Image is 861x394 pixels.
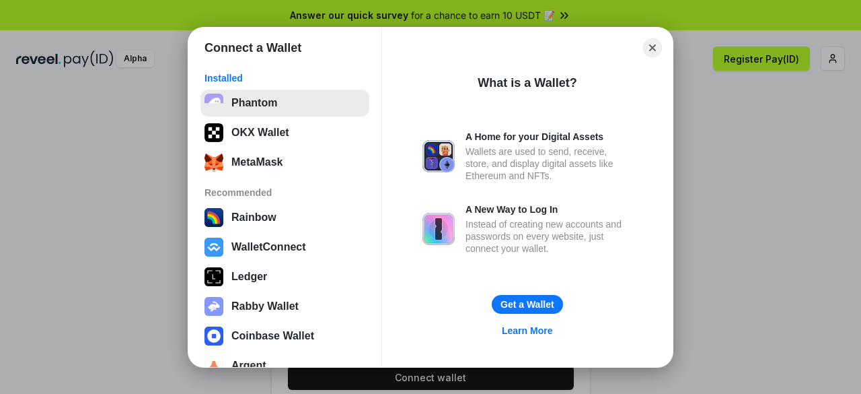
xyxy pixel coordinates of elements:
[231,211,276,224] div: Rainbow
[200,149,369,176] button: MetaMask
[200,234,369,261] button: WalletConnect
[465,145,632,182] div: Wallets are used to send, receive, store, and display digital assets like Ethereum and NFTs.
[200,323,369,350] button: Coinbase Wallet
[204,123,223,142] img: 5VZ71FV6L7PA3gg3tXrdQ+DgLhC+75Wq3no69P3MC0NFQpx2lL04Ql9gHK1bRDjsSBIvScBnDTk1WrlGIZBorIDEYJj+rhdgn...
[465,131,632,143] div: A Home for your Digital Assets
[204,356,223,375] img: svg+xml,%3Csvg%20width%3D%2228%22%20height%3D%2228%22%20viewBox%3D%220%200%2028%2028%22%20fill%3D...
[492,295,563,314] button: Get a Wallet
[231,330,314,342] div: Coinbase Wallet
[204,208,223,227] img: svg+xml,%3Csvg%20width%3D%22120%22%20height%3D%22120%22%20viewBox%3D%220%200%20120%20120%22%20fil...
[204,327,223,346] img: svg+xml,%3Csvg%20width%3D%2228%22%20height%3D%2228%22%20viewBox%3D%220%200%2028%2028%22%20fill%3D...
[231,271,267,283] div: Ledger
[231,241,306,253] div: WalletConnect
[643,38,662,57] button: Close
[478,75,576,91] div: What is a Wallet?
[200,90,369,117] button: Phantom
[204,187,365,199] div: Recommended
[204,267,223,286] img: svg+xml,%3Csvg%20xmlns%3D%22http%3A%2F%2Fwww.w3.org%2F2000%2Fsvg%22%20width%3D%2228%22%20height%3...
[200,119,369,146] button: OKX Wallet
[204,297,223,316] img: svg+xml,%3Csvg%20xmlns%3D%22http%3A%2F%2Fwww.w3.org%2F2000%2Fsvg%22%20fill%3D%22none%22%20viewBox...
[231,360,266,372] div: Argent
[231,156,283,168] div: MetaMask
[494,322,560,339] a: Learn More
[204,94,223,112] img: epq2vO3P5aLWl15yRS7Q49p1fHTx2Sgh99jU3kfXv7cnPATIVQHAx5oQs66JWv3SWEjHOsb3kKgmE5WNBxBId7C8gm8wEgOvz...
[200,352,369,379] button: Argent
[200,204,369,231] button: Rainbow
[200,293,369,320] button: Rabby Wallet
[231,127,289,139] div: OKX Wallet
[465,203,632,216] div: A New Way to Log In
[502,325,552,337] div: Learn More
[204,40,301,56] h1: Connect a Wallet
[422,140,455,172] img: svg+xml,%3Csvg%20xmlns%3D%22http%3A%2F%2Fwww.w3.org%2F2000%2Fsvg%22%20fill%3D%22none%22%20viewBox...
[200,263,369,290] button: Ledger
[231,300,299,313] div: Rabby Wallet
[204,72,365,84] div: Installed
[231,97,277,109] div: Phantom
[500,298,554,310] div: Get a Wallet
[465,218,632,255] div: Instead of creating new accounts and passwords on every website, just connect your wallet.
[422,213,455,245] img: svg+xml,%3Csvg%20xmlns%3D%22http%3A%2F%2Fwww.w3.org%2F2000%2Fsvg%22%20fill%3D%22none%22%20viewBox...
[204,153,223,172] img: svg+xml;base64,PHN2ZyB3aWR0aD0iMzUiIGhlaWdodD0iMzQiIHZpZXdCb3g9IjAgMCAzNSAzNCIgZmlsbD0ibm9uZSIgeG...
[204,238,223,257] img: svg+xml,%3Csvg%20width%3D%2228%22%20height%3D%2228%22%20viewBox%3D%220%200%2028%2028%22%20fill%3D...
